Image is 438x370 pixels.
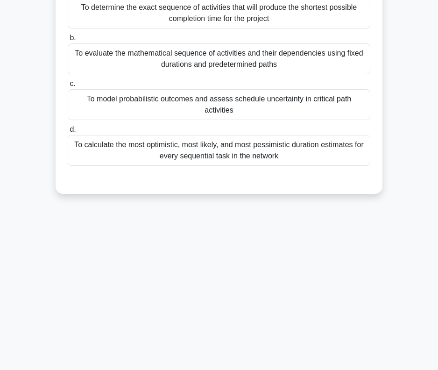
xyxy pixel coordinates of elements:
[68,89,370,120] div: To model probabilistic outcomes and assess schedule uncertainty in critical path activities
[68,135,370,166] div: To calculate the most optimistic, most likely, and most pessimistic duration estimates for every ...
[68,43,370,74] div: To evaluate the mathematical sequence of activities and their dependencies using fixed durations ...
[70,34,76,42] span: b.
[70,125,76,133] span: d.
[70,79,75,87] span: c.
